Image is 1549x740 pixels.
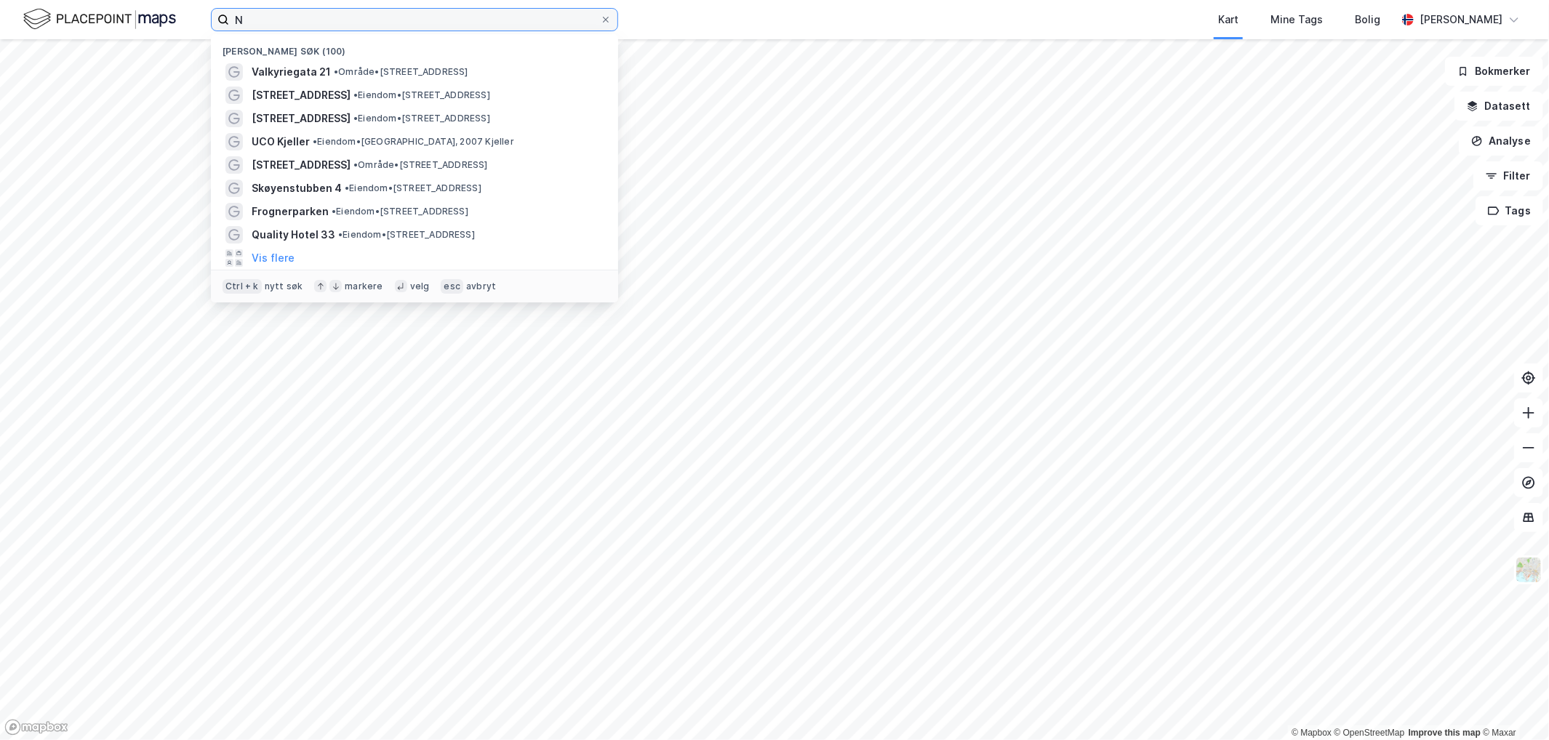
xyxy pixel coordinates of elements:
[345,281,383,292] div: markere
[1270,11,1323,28] div: Mine Tags
[353,159,358,170] span: •
[353,89,358,100] span: •
[353,113,490,124] span: Eiendom • [STREET_ADDRESS]
[1292,728,1332,738] a: Mapbox
[410,281,430,292] div: velg
[466,281,496,292] div: avbryt
[345,182,349,193] span: •
[252,133,310,150] span: UCO Kjeller
[252,226,335,244] span: Quality Hotel 33
[332,206,336,217] span: •
[23,7,176,32] img: logo.f888ab2527a4732fd821a326f86c7f29.svg
[1409,728,1481,738] a: Improve this map
[1334,728,1405,738] a: OpenStreetMap
[229,9,600,31] input: Søk på adresse, matrikkel, gårdeiere, leietakere eller personer
[1355,11,1380,28] div: Bolig
[211,34,618,60] div: [PERSON_NAME] søk (100)
[1473,161,1543,190] button: Filter
[353,159,488,171] span: Område • [STREET_ADDRESS]
[1515,556,1542,584] img: Z
[252,110,351,127] span: [STREET_ADDRESS]
[1218,11,1238,28] div: Kart
[252,180,342,197] span: Skøyenstubben 4
[334,66,338,77] span: •
[4,719,68,736] a: Mapbox homepage
[353,89,490,101] span: Eiendom • [STREET_ADDRESS]
[338,229,343,240] span: •
[1420,11,1502,28] div: [PERSON_NAME]
[1476,670,1549,740] div: Kontrollprogram for chat
[252,63,331,81] span: Valkyriegata 21
[252,249,295,267] button: Vis flere
[1459,126,1543,156] button: Analyse
[441,279,463,294] div: esc
[313,136,317,147] span: •
[1476,670,1549,740] iframe: Chat Widget
[353,113,358,124] span: •
[252,87,351,104] span: [STREET_ADDRESS]
[1454,92,1543,121] button: Datasett
[338,229,475,241] span: Eiendom • [STREET_ADDRESS]
[1445,57,1543,86] button: Bokmerker
[265,281,303,292] div: nytt søk
[334,66,468,78] span: Område • [STREET_ADDRESS]
[252,203,329,220] span: Frognerparken
[332,206,468,217] span: Eiendom • [STREET_ADDRESS]
[252,156,351,174] span: [STREET_ADDRESS]
[313,136,514,148] span: Eiendom • [GEOGRAPHIC_DATA], 2007 Kjeller
[345,182,481,194] span: Eiendom • [STREET_ADDRESS]
[223,279,262,294] div: Ctrl + k
[1476,196,1543,225] button: Tags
